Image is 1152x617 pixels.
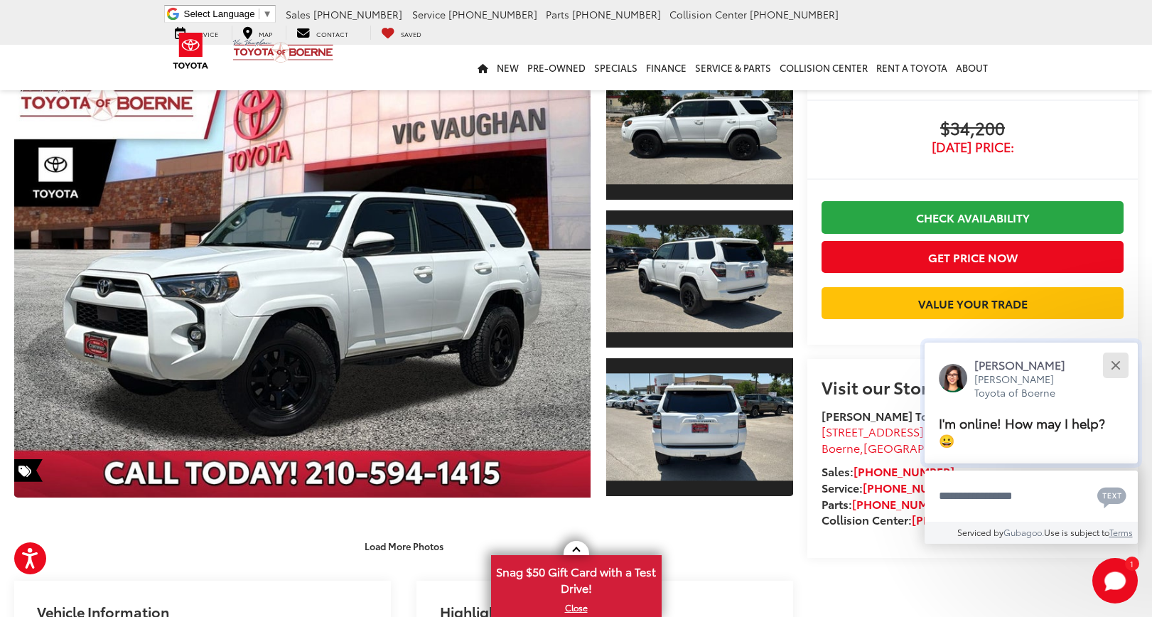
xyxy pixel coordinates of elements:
strong: Service: [822,479,964,495]
span: Special [14,459,43,482]
img: Vic Vaughan Toyota of Boerne [232,38,334,63]
strong: Parts: [822,495,953,512]
span: Use is subject to [1044,526,1109,538]
strong: [PERSON_NAME] Toyota of Boerne [822,407,1007,424]
button: Chat with SMS [1093,480,1131,512]
a: Expand Photo 2 [606,209,793,350]
a: Value Your Trade [822,287,1124,319]
a: Check Availability [822,201,1124,233]
a: About [952,45,992,90]
button: Get Price Now [822,241,1124,273]
span: Serviced by [957,526,1003,538]
a: [PHONE_NUMBER] [854,463,954,479]
a: Service [164,26,229,40]
span: [GEOGRAPHIC_DATA] [863,439,982,456]
p: [PERSON_NAME] Toyota of Boerne [974,372,1080,400]
span: 1 [1130,560,1134,567]
img: 2023 Toyota 4Runner SR5 [604,225,795,333]
span: , [822,439,1017,456]
a: Service & Parts: Opens in a new tab [691,45,775,90]
a: Expand Photo 0 [14,60,591,498]
span: ▼ [263,9,272,19]
a: Expand Photo 3 [606,357,793,498]
svg: Text [1097,485,1126,508]
a: Expand Photo 1 [606,60,793,201]
h2: Visit our Store [822,377,1124,396]
p: [PERSON_NAME] [974,357,1080,372]
span: [PHONE_NUMBER] [750,7,839,21]
span: $34,200 [822,119,1124,140]
span: [PHONE_NUMBER] [448,7,537,21]
a: Rent a Toyota [872,45,952,90]
span: I'm online! How may I help? 😀 [939,413,1105,449]
span: [DATE] Price: [822,140,1124,154]
span: Collision Center [669,7,747,21]
span: Select Language [184,9,255,19]
a: Select Language​ [184,9,272,19]
a: [PHONE_NUMBER] [912,511,1013,527]
a: Specials [590,45,642,90]
button: Load More Photos [355,534,453,559]
a: Pre-Owned [523,45,590,90]
img: 2023 Toyota 4Runner SR5 [604,373,795,481]
svg: Start Chat [1092,558,1138,603]
a: [PHONE_NUMBER] [863,479,964,495]
img: 2023 Toyota 4Runner SR5 [604,77,795,184]
div: Close[PERSON_NAME][PERSON_NAME] Toyota of BoerneI'm online! How may I help? 😀Type your messageCha... [925,343,1138,544]
span: [STREET_ADDRESS] [822,423,924,439]
a: Map [232,26,283,40]
a: Contact [286,26,359,40]
span: [PHONE_NUMBER] [572,7,661,21]
a: [STREET_ADDRESS] Boerne,[GEOGRAPHIC_DATA] 78006 [822,423,1017,456]
span: Snag $50 Gift Card with a Test Drive! [492,557,660,600]
a: Terms [1109,526,1133,538]
a: Finance [642,45,691,90]
span: Sales [286,7,311,21]
a: Gubagoo. [1003,526,1044,538]
button: Close [1100,350,1131,380]
span: Saved [401,29,421,38]
a: Home [473,45,492,90]
a: [PHONE_NUMBER] [852,495,953,512]
button: Toggle Chat Window [1092,558,1138,603]
a: Collision Center [775,45,872,90]
span: Boerne [822,439,860,456]
textarea: Type your message [925,471,1138,522]
span: [PHONE_NUMBER] [313,7,402,21]
img: Toyota [164,28,217,74]
img: 2023 Toyota 4Runner SR5 [9,58,596,499]
span: Parts [546,7,569,21]
strong: Collision Center: [822,511,1013,527]
span: Service [412,7,446,21]
a: My Saved Vehicles [370,26,432,40]
strong: Sales: [822,463,954,479]
a: New [492,45,523,90]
